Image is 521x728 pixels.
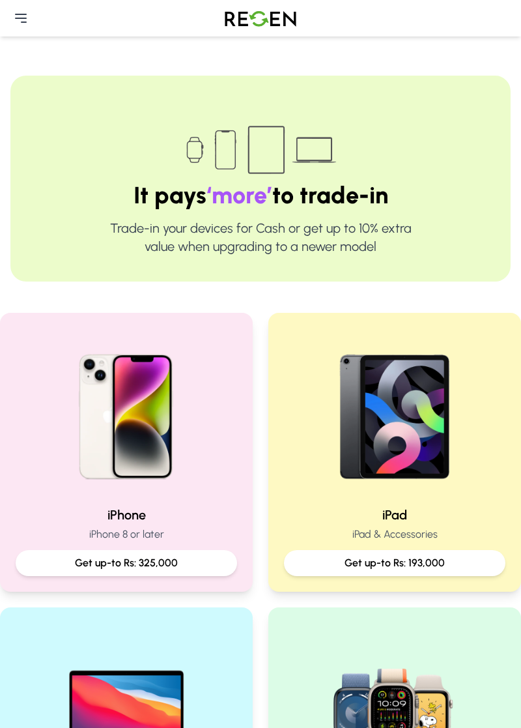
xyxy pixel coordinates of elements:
[179,117,342,182] img: Trade-in devices
[284,527,505,542] p: iPad & Accessories
[206,181,272,209] span: ‘more’
[294,555,495,571] p: Get up-to Rs: 193,000
[16,527,237,542] p: iPhone 8 or later
[36,182,485,209] h1: It pays to trade-in
[43,328,210,495] img: iPhone
[36,219,485,255] p: Trade-in your devices for Cash or get up to 10% extra value when upgrading to a newer model
[284,506,505,524] h2: iPad
[16,506,237,524] h2: iPhone
[311,328,478,495] img: iPad
[26,555,227,571] p: Get up-to Rs: 325,000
